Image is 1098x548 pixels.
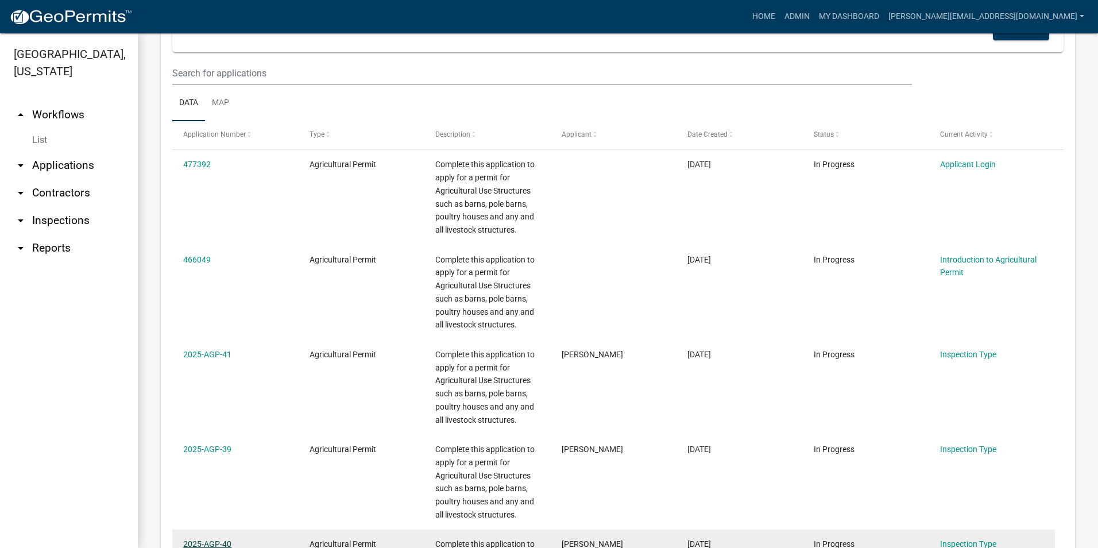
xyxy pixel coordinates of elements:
span: Larry Bailey [562,445,623,454]
a: Admin [780,6,814,28]
span: Agricultural Permit [310,350,376,359]
a: Map [205,85,236,122]
a: 477392 [183,160,211,169]
span: In Progress [814,160,855,169]
span: Agricultural Permit [310,255,376,264]
a: Introduction to Agricultural Permit [940,255,1037,277]
datatable-header-cell: Type [299,121,425,149]
a: + Filter [186,20,235,40]
a: Applicant Login [940,160,996,169]
datatable-header-cell: Applicant [551,121,677,149]
span: Application Number [183,130,246,138]
a: My Dashboard [814,6,884,28]
a: 2025-AGP-41 [183,350,231,359]
i: arrow_drop_down [14,186,28,200]
a: Data [172,85,205,122]
i: arrow_drop_down [14,241,28,255]
span: Agricultural Permit [310,160,376,169]
span: In Progress [814,445,855,454]
span: 08/13/2025 [687,350,711,359]
a: 2025-AGP-39 [183,445,231,454]
i: arrow_drop_down [14,214,28,227]
span: Description [435,130,470,138]
span: Agricultural Permit [310,445,376,454]
span: Cole Stone [562,350,623,359]
span: Applicant [562,130,591,138]
span: 09/11/2025 [687,160,711,169]
datatable-header-cell: Description [424,121,551,149]
button: Columns [993,20,1049,40]
span: In Progress [814,350,855,359]
input: Search for applications [172,61,912,85]
span: Complete this application to apply for a permit for Agricultural Use Structures such as barns, po... [435,160,535,234]
a: Inspection Type [940,445,996,454]
span: Complete this application to apply for a permit for Agricultural Use Structures such as barns, po... [435,255,535,330]
datatable-header-cell: Application Number [172,121,299,149]
span: 08/19/2025 [687,255,711,264]
i: arrow_drop_up [14,108,28,122]
a: Home [748,6,780,28]
a: 466049 [183,255,211,264]
span: 08/05/2025 [687,445,711,454]
i: arrow_drop_down [14,159,28,172]
span: In Progress [814,255,855,264]
datatable-header-cell: Status [803,121,929,149]
datatable-header-cell: Current Activity [929,121,1055,149]
span: Date Created [687,130,728,138]
span: Status [814,130,834,138]
span: Complete this application to apply for a permit for Agricultural Use Structures such as barns, po... [435,445,535,519]
a: [PERSON_NAME][EMAIL_ADDRESS][DOMAIN_NAME] [884,6,1089,28]
span: Complete this application to apply for a permit for Agricultural Use Structures such as barns, po... [435,350,535,424]
a: Inspection Type [940,350,996,359]
span: Type [310,130,324,138]
span: Current Activity [940,130,988,138]
datatable-header-cell: Date Created [676,121,803,149]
